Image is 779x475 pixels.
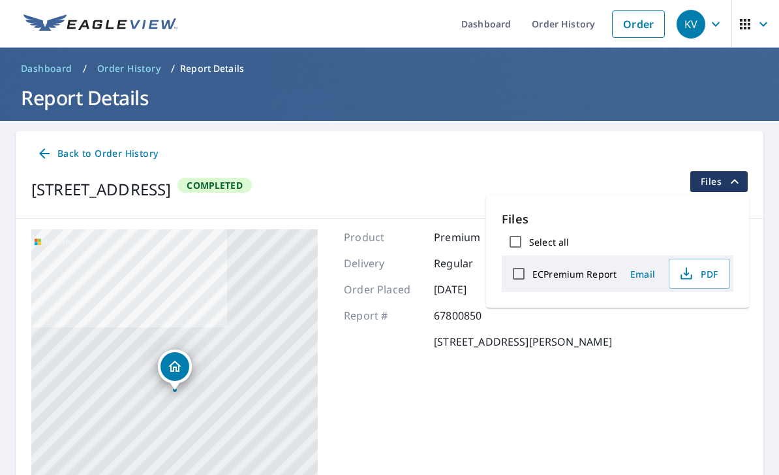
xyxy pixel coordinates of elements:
a: Order [612,10,665,38]
button: Email [622,264,664,284]
span: Files [701,174,742,189]
label: Select all [529,236,569,248]
nav: breadcrumb [16,58,763,79]
li: / [171,61,175,76]
div: Dropped pin, building 1, Residential property, 3826 Sugarloaf Pkwy Frederick, MD 21704 [158,350,192,390]
h1: Report Details [16,84,763,111]
button: filesDropdownBtn-67800850 [690,171,748,192]
div: KV [677,10,705,39]
p: [STREET_ADDRESS][PERSON_NAME] [434,334,612,350]
a: Order History [92,58,166,79]
span: Completed [179,179,250,191]
span: PDF [677,266,719,282]
img: EV Logo [23,14,177,34]
p: Product [344,229,422,245]
a: Dashboard [16,58,78,79]
p: Report Details [180,62,244,75]
span: Order History [97,62,160,75]
p: [DATE] [434,282,512,297]
p: Delivery [344,255,422,271]
p: 67800850 [434,308,512,323]
div: [STREET_ADDRESS] [31,178,171,201]
p: Report # [344,308,422,323]
li: / [83,61,87,76]
p: Files [502,210,733,228]
span: Dashboard [21,62,72,75]
span: Back to Order History [37,146,158,162]
a: Back to Order History [31,142,163,166]
p: Regular [434,255,512,271]
button: PDF [669,259,730,289]
p: Order Placed [344,282,422,297]
label: ECPremium Report [532,268,617,280]
span: Email [627,268,658,280]
p: Premium [434,229,512,245]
